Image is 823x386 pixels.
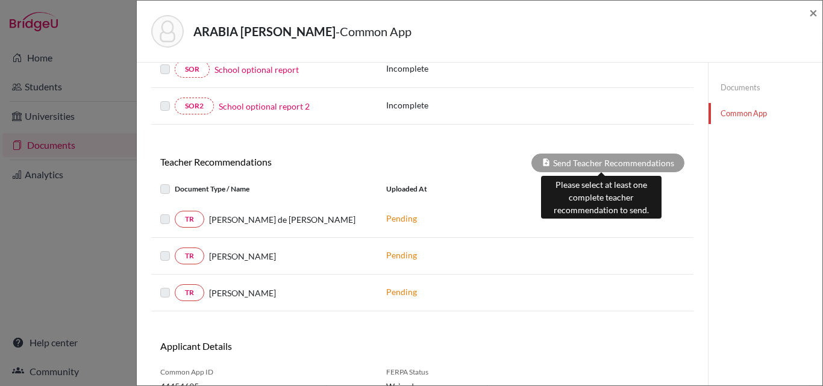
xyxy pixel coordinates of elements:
[151,182,377,196] div: Document Type / Name
[219,100,310,113] a: School optional report 2
[209,250,276,263] span: [PERSON_NAME]
[541,176,662,219] div: Please select at least one complete teacher recommendation to send.
[809,4,818,21] span: ×
[175,98,214,114] a: SOR2
[377,182,558,196] div: Uploaded at
[386,249,549,261] p: Pending
[193,24,336,39] strong: ARABIA [PERSON_NAME]
[214,63,299,76] a: School optional report
[160,367,368,378] span: Common App ID
[175,61,210,78] a: SOR
[386,99,510,111] p: Incomplete
[386,285,549,298] p: Pending
[209,213,355,226] span: [PERSON_NAME] de [PERSON_NAME]
[709,103,822,124] a: Common App
[160,340,413,352] h6: Applicant Details
[336,24,411,39] span: - Common App
[386,367,504,378] span: FERPA Status
[209,287,276,299] span: [PERSON_NAME]
[175,211,204,228] a: TR
[809,5,818,20] button: Close
[709,77,822,98] a: Documents
[386,212,549,225] p: Pending
[531,154,684,172] div: Send Teacher Recommendations
[175,284,204,301] a: TR
[151,156,422,167] h6: Teacher Recommendations
[386,62,510,75] p: Incomplete
[175,247,204,264] a: TR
